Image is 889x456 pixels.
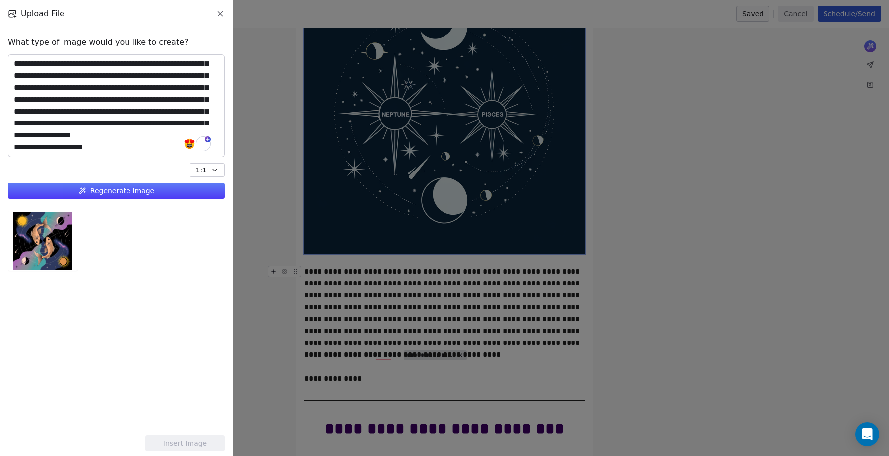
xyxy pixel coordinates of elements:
[8,36,189,48] span: What type of image would you like to create?
[195,165,207,175] span: 1:1
[8,55,224,157] textarea: To enrich screen reader interactions, please activate Accessibility in Grammarly extension settings
[855,422,879,446] div: Open Intercom Messenger
[145,435,225,451] button: Insert Image
[21,8,64,20] span: Upload File
[8,183,225,199] button: Regenerate Image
